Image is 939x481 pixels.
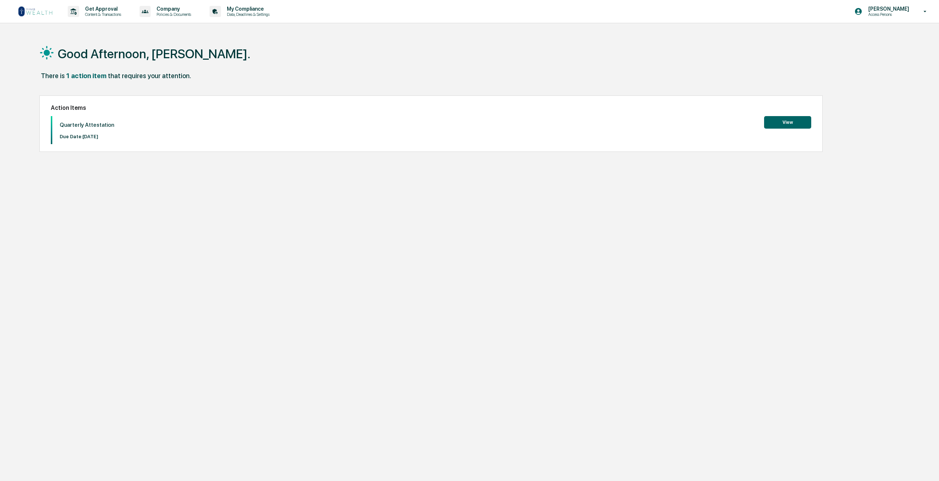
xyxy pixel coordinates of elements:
p: Quarterly Attestation [60,122,114,128]
div: 1 action item [66,72,106,80]
p: Due Date: [DATE] [60,134,114,139]
p: Policies & Documents [151,12,195,17]
div: There is [41,72,65,80]
img: logo [18,6,53,17]
p: My Compliance [221,6,273,12]
h1: Good Afternoon, [PERSON_NAME]. [58,46,250,61]
p: Content & Transactions [79,12,125,17]
button: View [764,116,811,129]
p: Data, Deadlines & Settings [221,12,273,17]
h2: Action Items [51,104,812,111]
p: [PERSON_NAME] [862,6,913,12]
p: Get Approval [79,6,125,12]
div: that requires your attention. [108,72,191,80]
p: Company [151,6,195,12]
a: View [764,118,811,125]
p: Access Persons [862,12,913,17]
